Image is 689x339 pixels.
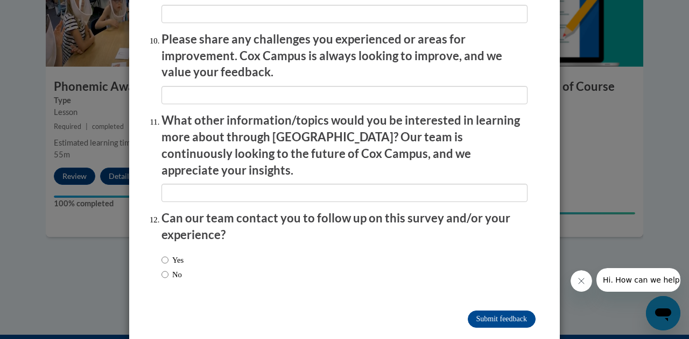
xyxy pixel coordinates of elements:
[161,210,528,243] p: Can our team contact you to follow up on this survey and/or your experience?
[161,31,528,81] p: Please share any challenges you experienced or areas for improvement. Cox Campus is always lookin...
[161,269,168,280] input: No
[468,311,536,328] input: Submit feedback
[571,270,592,292] iframe: Close message
[161,269,182,280] label: No
[6,8,87,16] span: Hi. How can we help?
[161,254,168,266] input: Yes
[161,112,528,178] p: What other information/topics would you be interested in learning more about through [GEOGRAPHIC_...
[596,268,680,292] iframe: Message from company
[161,254,184,266] label: Yes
